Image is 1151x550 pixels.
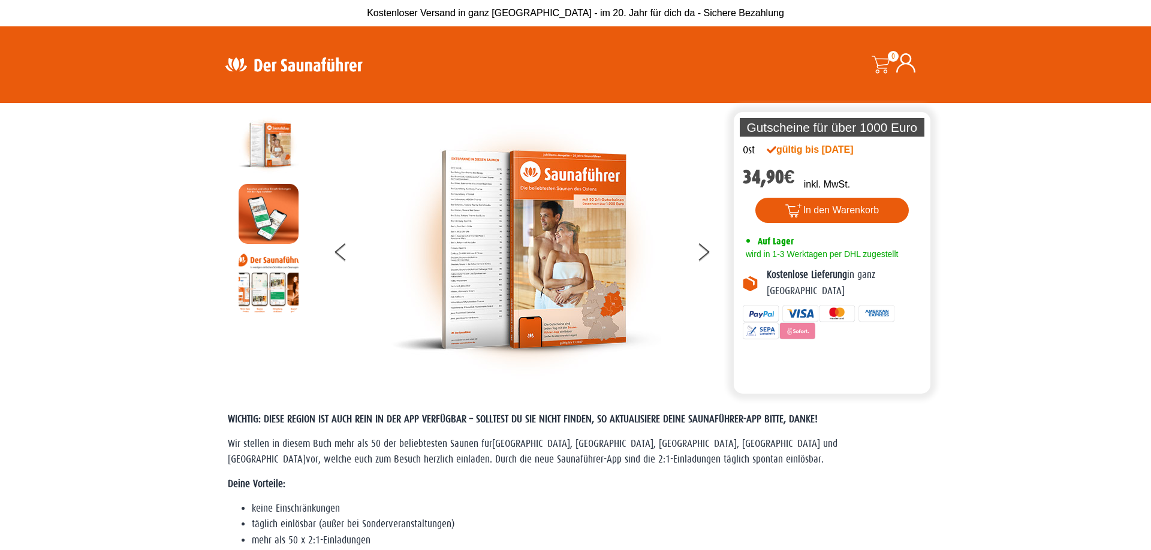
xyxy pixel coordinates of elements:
b: Kostenlose Lieferung [767,269,847,280]
span: [GEOGRAPHIC_DATA], [GEOGRAPHIC_DATA], [GEOGRAPHIC_DATA], [GEOGRAPHIC_DATA] und [GEOGRAPHIC_DATA] [228,438,837,465]
span: Auf Lager [758,235,794,247]
li: keine Einschränkungen [252,501,923,516]
p: in ganz [GEOGRAPHIC_DATA] [767,267,921,299]
img: der-saunafuehrer-2025-ost [391,115,661,385]
span: vor, welche euch zum Besuch herzlich einladen. Durch die neue Saunaführer-App sind die 2:1-Einlad... [306,454,824,465]
p: inkl. MwSt. [804,177,850,192]
div: gültig bis [DATE] [767,143,879,157]
span: € [784,166,795,188]
div: Ost [743,143,755,158]
li: täglich einlösbar (außer bei Sonderveranstaltungen) [252,516,923,532]
img: MOCKUP-iPhone_regional [239,184,299,244]
img: der-saunafuehrer-2025-ost [239,115,299,175]
span: Wir stellen in diesem Buch mehr als 50 der beliebtesten Saunen für [228,438,492,449]
p: Gutscheine für über 1000 Euro [740,118,924,137]
span: wird in 1-3 Werktagen per DHL zugestellt [743,249,898,259]
strong: Deine Vorteile: [228,478,285,489]
span: WICHTIG: DIESE REGION IST AUCH REIN IN DER APP VERFÜGBAR – SOLLTEST DU SIE NICHT FINDEN, SO AKTUA... [228,413,818,425]
button: In den Warenkorb [755,198,909,223]
span: 0 [888,51,899,62]
bdi: 34,90 [743,166,795,188]
li: mehr als 50 x 2:1-Einladungen [252,533,923,548]
img: Anleitung7tn [239,253,299,313]
span: Kostenloser Versand in ganz [GEOGRAPHIC_DATA] - im 20. Jahr für dich da - Sichere Bezahlung [367,8,784,18]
